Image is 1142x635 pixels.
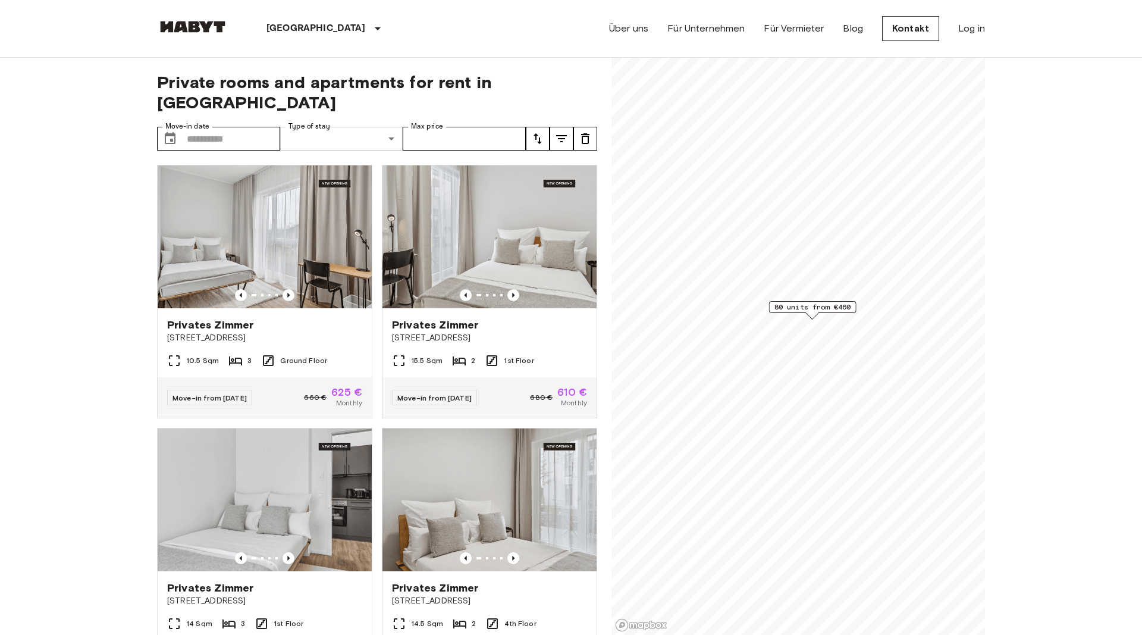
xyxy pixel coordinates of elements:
[769,301,857,320] div: Map marker
[397,393,472,402] span: Move-in from [DATE]
[411,618,443,629] span: 14.5 Sqm
[235,552,247,564] button: Previous image
[667,21,745,36] a: Für Unternehmen
[411,121,443,132] label: Max price
[336,398,362,408] span: Monthly
[392,581,478,595] span: Privates Zimmer
[304,392,327,403] span: 660 €
[158,165,372,308] img: Marketing picture of unit DE-13-001-002-001
[382,165,597,418] a: Marketing picture of unit DE-13-001-111-002Previous imagePrevious imagePrivates Zimmer[STREET_ADD...
[392,595,587,607] span: [STREET_ADDRESS]
[266,21,366,36] p: [GEOGRAPHIC_DATA]
[764,21,824,36] a: Für Vermieter
[241,618,245,629] span: 3
[615,618,667,632] a: Mapbox logo
[157,165,372,418] a: Marketing picture of unit DE-13-001-002-001Previous imagePrevious imagePrivates Zimmer[STREET_ADD...
[507,552,519,564] button: Previous image
[472,618,476,629] span: 2
[167,318,253,332] span: Privates Zimmer
[280,355,327,366] span: Ground Floor
[526,127,550,151] button: tune
[283,552,294,564] button: Previous image
[882,16,939,41] a: Kontakt
[158,127,182,151] button: Choose date
[186,355,219,366] span: 10.5 Sqm
[843,21,863,36] a: Blog
[157,72,597,112] span: Private rooms and apartments for rent in [GEOGRAPHIC_DATA]
[774,302,851,312] span: 80 units from €460
[392,332,587,344] span: [STREET_ADDRESS]
[382,428,597,571] img: Marketing picture of unit DE-13-001-409-001
[382,165,597,308] img: Marketing picture of unit DE-13-001-111-002
[158,428,372,571] img: Marketing picture of unit DE-13-001-108-002
[167,581,253,595] span: Privates Zimmer
[411,355,443,366] span: 15.5 Sqm
[573,127,597,151] button: tune
[331,387,362,398] span: 625 €
[561,398,587,408] span: Monthly
[283,289,294,301] button: Previous image
[507,289,519,301] button: Previous image
[157,21,228,33] img: Habyt
[235,289,247,301] button: Previous image
[460,552,472,564] button: Previous image
[247,355,252,366] span: 3
[167,332,362,344] span: [STREET_ADDRESS]
[471,355,475,366] span: 2
[274,618,303,629] span: 1st Floor
[172,393,247,402] span: Move-in from [DATE]
[392,318,478,332] span: Privates Zimmer
[550,127,573,151] button: tune
[165,121,209,132] label: Move-in date
[167,595,362,607] span: [STREET_ADDRESS]
[504,355,534,366] span: 1st Floor
[958,21,985,36] a: Log in
[460,289,472,301] button: Previous image
[186,618,212,629] span: 14 Sqm
[609,21,648,36] a: Über uns
[504,618,536,629] span: 4th Floor
[530,392,553,403] span: 680 €
[288,121,330,132] label: Type of stay
[557,387,587,398] span: 610 €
